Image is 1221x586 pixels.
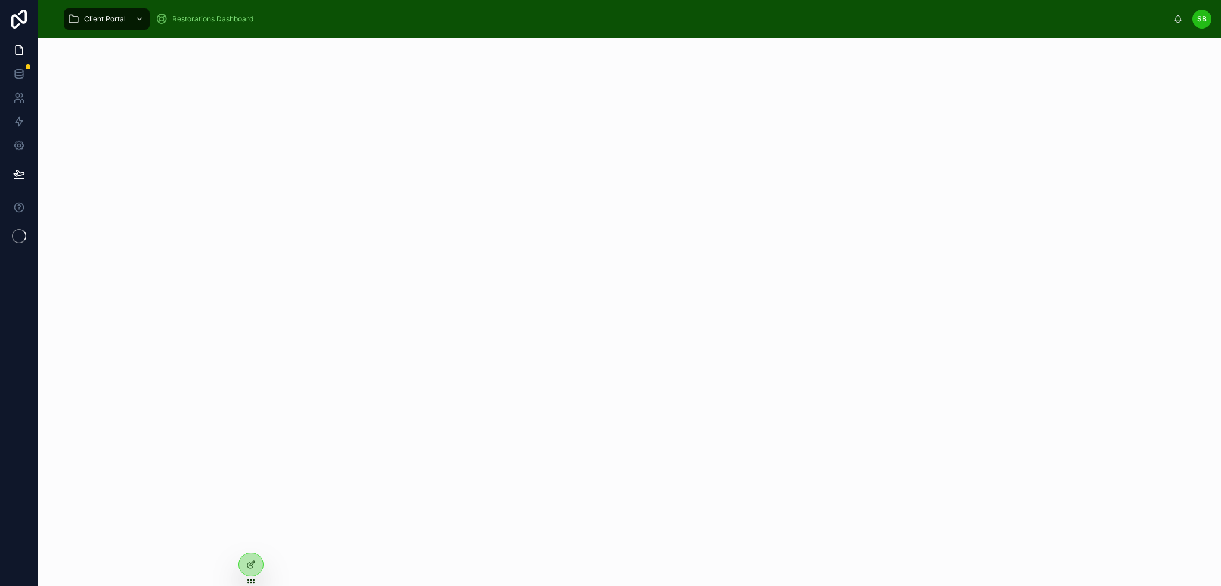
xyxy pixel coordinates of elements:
[1197,14,1207,24] span: SB
[58,6,1173,32] div: scrollable content
[84,14,126,24] span: Client Portal
[152,8,262,30] a: Restorations Dashboard
[64,8,150,30] a: Client Portal
[172,14,253,24] span: Restorations Dashboard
